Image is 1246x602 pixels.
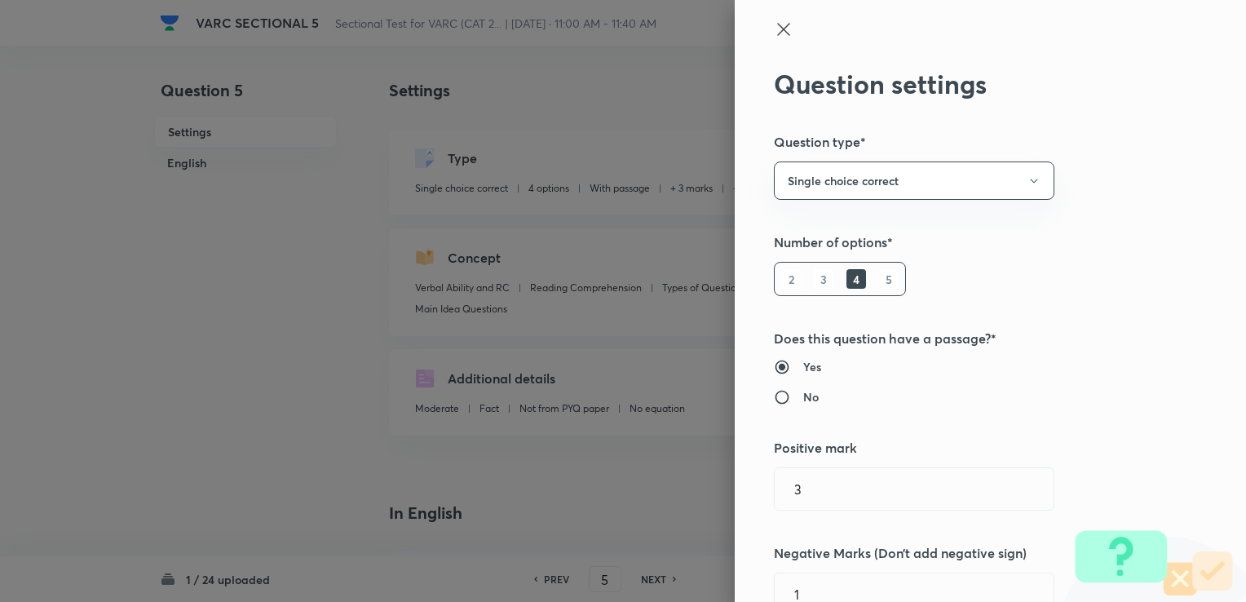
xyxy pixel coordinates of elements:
h5: Question type* [774,132,1152,152]
h6: Yes [803,358,821,375]
input: Positive marks [775,468,1054,510]
h5: Number of options* [774,232,1152,252]
h6: 5 [879,269,899,289]
h6: 3 [814,269,833,289]
h6: No [803,388,819,405]
h5: Does this question have a passage?* [774,329,1152,348]
h5: Negative Marks (Don’t add negative sign) [774,543,1152,563]
h6: 4 [846,269,866,289]
h2: Question settings [774,69,1152,100]
h5: Positive mark [774,438,1152,458]
h6: 2 [781,269,801,289]
button: Single choice correct [774,162,1054,200]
